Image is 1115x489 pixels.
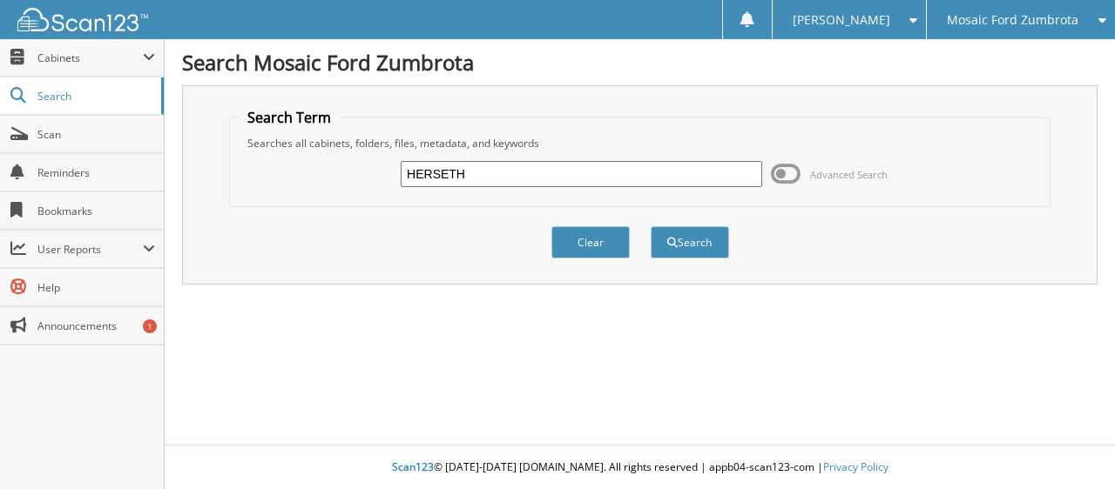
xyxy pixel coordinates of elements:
span: Cabinets [37,50,143,65]
span: Bookmarks [37,204,155,218]
div: © [DATE]-[DATE] [DOMAIN_NAME]. All rights reserved | appb04-scan123-com | [165,446,1115,489]
span: Search [37,89,152,104]
span: Announcements [37,318,155,333]
span: Scan123 [392,459,434,474]
div: Searches all cabinets, folders, files, metadata, and keywords [239,136,1042,151]
button: Search [651,226,729,258]
span: [PERSON_NAME] [793,15,890,25]
span: User Reports [37,242,143,257]
span: Scan [37,127,155,142]
span: Mosaic Ford Zumbrota [947,15,1078,25]
span: Help [37,280,155,295]
h1: Search Mosaic Ford Zumbrota [182,48,1098,77]
div: 1 [143,319,157,333]
span: Advanced Search [810,168,888,181]
legend: Search Term [239,108,340,127]
button: Clear [551,226,630,258]
img: scan123-logo-white.svg [17,8,148,31]
span: Reminders [37,165,155,180]
a: Privacy Policy [823,459,889,474]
